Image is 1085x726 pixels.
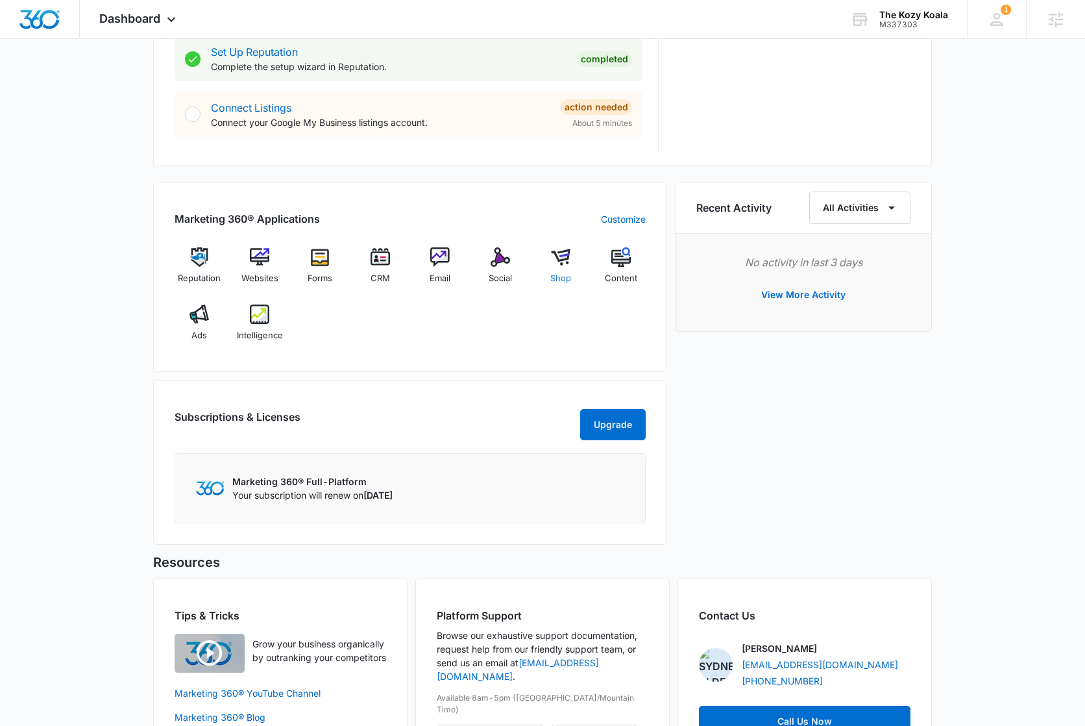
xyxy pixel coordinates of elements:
span: Dashboard [99,12,160,25]
h2: Marketing 360® Applications [175,211,320,227]
div: notifications count [1001,5,1011,15]
span: Email [430,272,450,285]
span: Websites [241,272,278,285]
a: Social [476,247,526,294]
h2: Subscriptions & Licenses [175,409,300,435]
div: account id [879,20,948,29]
a: Ads [175,305,225,351]
p: [PERSON_NAME] [742,642,817,655]
div: Action Needed [561,99,632,115]
a: Marketing 360® Blog [175,710,386,724]
a: Forms [295,247,345,294]
span: [DATE] [363,490,393,501]
img: Sydney Elder [699,648,733,682]
a: Content [596,247,646,294]
span: Reputation [178,272,221,285]
button: Upgrade [580,409,646,440]
span: Intelligence [237,329,283,342]
p: Complete the setup wizard in Reputation. [211,60,567,73]
h2: Tips & Tricks [175,608,386,623]
a: Intelligence [235,305,285,351]
a: Marketing 360® YouTube Channel [175,686,386,700]
a: Reputation [175,247,225,294]
button: All Activities [809,192,910,224]
a: [PHONE_NUMBER] [742,674,823,688]
p: Grow your business organically by outranking your competitors [252,637,386,664]
span: Content [605,272,637,285]
p: No activity in last 3 days [696,255,910,270]
img: Quick Overview Video [175,634,245,673]
p: Marketing 360® Full-Platform [232,475,393,488]
p: Browse our exhaustive support documentation, request help from our friendly support team, or send... [437,629,648,683]
div: Completed [577,51,632,67]
p: Available 8am-5pm ([GEOGRAPHIC_DATA]/Mountain Time) [437,692,648,716]
a: Set Up Reputation [211,45,298,58]
span: 1 [1001,5,1011,15]
a: Customize [601,212,646,226]
h2: Contact Us [699,608,910,623]
a: Email [415,247,465,294]
span: Forms [308,272,332,285]
a: [EMAIL_ADDRESS][DOMAIN_NAME] [742,658,898,671]
h6: Recent Activity [696,200,772,216]
a: CRM [355,247,405,294]
p: Connect your Google My Business listings account. [211,116,550,129]
span: Social [489,272,512,285]
span: Shop [550,272,571,285]
img: Marketing 360 Logo [196,481,225,495]
h5: Resources [153,553,932,572]
a: Connect Listings [211,101,291,114]
div: account name [879,10,948,20]
a: Shop [536,247,586,294]
a: Websites [235,247,285,294]
span: Ads [191,329,207,342]
h2: Platform Support [437,608,648,623]
span: CRM [371,272,390,285]
span: About 5 minutes [572,118,632,129]
p: Your subscription will renew on [232,488,393,502]
button: View More Activity [748,279,859,310]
